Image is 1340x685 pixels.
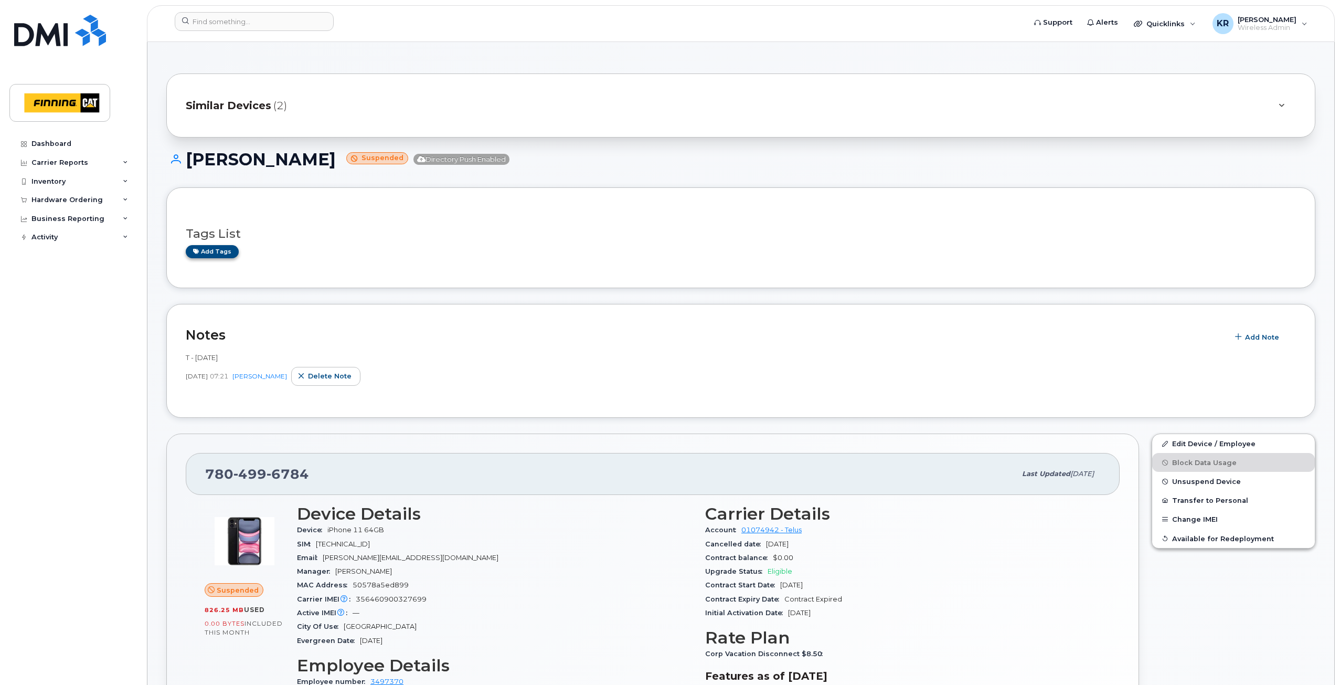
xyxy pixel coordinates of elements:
span: Cancelled date [705,540,766,548]
span: 499 [233,466,267,482]
h3: Employee Details [297,656,693,675]
h3: Device Details [297,504,693,523]
span: Delete note [308,371,352,381]
span: [PERSON_NAME] [335,567,392,575]
h3: Features as of [DATE] [705,670,1101,682]
h3: Carrier Details [705,504,1101,523]
span: Eligible [768,567,792,575]
button: Unsuspend Device [1152,472,1315,491]
span: Contract Start Date [705,581,780,589]
a: [PERSON_NAME] [232,372,287,380]
span: SIM [297,540,316,548]
span: [DATE] [766,540,789,548]
button: Delete note [291,367,360,386]
span: 07:21 [210,372,228,381]
span: Similar Devices [186,98,271,113]
span: [DATE] [360,637,382,645]
span: Carrier IMEI [297,595,356,603]
span: Account [705,526,741,534]
span: Manager [297,567,335,575]
span: T - [DATE] [186,353,218,362]
img: image20231002-4137094-9apcgt.jpeg [213,510,276,573]
span: Suspended [217,585,259,595]
span: [PERSON_NAME][EMAIL_ADDRESS][DOMAIN_NAME] [323,554,498,562]
span: [DATE] [788,609,811,617]
span: 356460900327699 [356,595,427,603]
span: 826.25 MB [205,606,244,614]
span: iPhone 11 64GB [327,526,384,534]
span: — [353,609,359,617]
span: [GEOGRAPHIC_DATA] [344,623,417,630]
button: Available for Redeployment [1152,529,1315,548]
span: Directory Push Enabled [413,154,509,165]
span: [DATE] [780,581,803,589]
span: Contract Expired [784,595,842,603]
span: Unsuspend Device [1172,478,1241,486]
span: [TECHNICAL_ID] [316,540,370,548]
span: MAC Address [297,581,353,589]
span: Evergreen Date [297,637,360,645]
span: Available for Redeployment [1172,534,1274,542]
button: Change IMEI [1152,510,1315,529]
span: (2) [273,98,287,113]
span: Active IMEI [297,609,353,617]
span: 50578a5ed899 [353,581,409,589]
span: 780 [205,466,309,482]
span: [DATE] [1070,470,1094,478]
button: Block Data Usage [1152,453,1315,472]
a: 01074942 - Telus [741,526,802,534]
small: Suspended [346,152,408,164]
span: Last updated [1022,470,1070,478]
span: Upgrade Status [705,567,768,575]
h3: Rate Plan [705,628,1101,647]
span: Initial Activation Date [705,609,788,617]
h2: Notes [186,327,1223,343]
span: City Of Use [297,623,344,630]
button: Add Note [1228,328,1288,346]
span: 6784 [267,466,309,482]
a: Add tags [186,245,239,258]
span: Contract Expiry Date [705,595,784,603]
h3: Tags List [186,227,1296,240]
span: 0.00 Bytes [205,620,244,627]
span: Contract balance [705,554,773,562]
a: Edit Device / Employee [1152,434,1315,453]
span: Device [297,526,327,534]
iframe: Messenger Launcher [1294,639,1332,677]
span: [DATE] [186,372,208,381]
span: Email [297,554,323,562]
span: Add Note [1245,332,1279,342]
h1: [PERSON_NAME] [166,150,1315,168]
button: Transfer to Personal [1152,491,1315,510]
span: $0.00 [773,554,793,562]
span: Corp Vacation Disconnect $8.50 [705,650,828,658]
span: used [244,606,265,614]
